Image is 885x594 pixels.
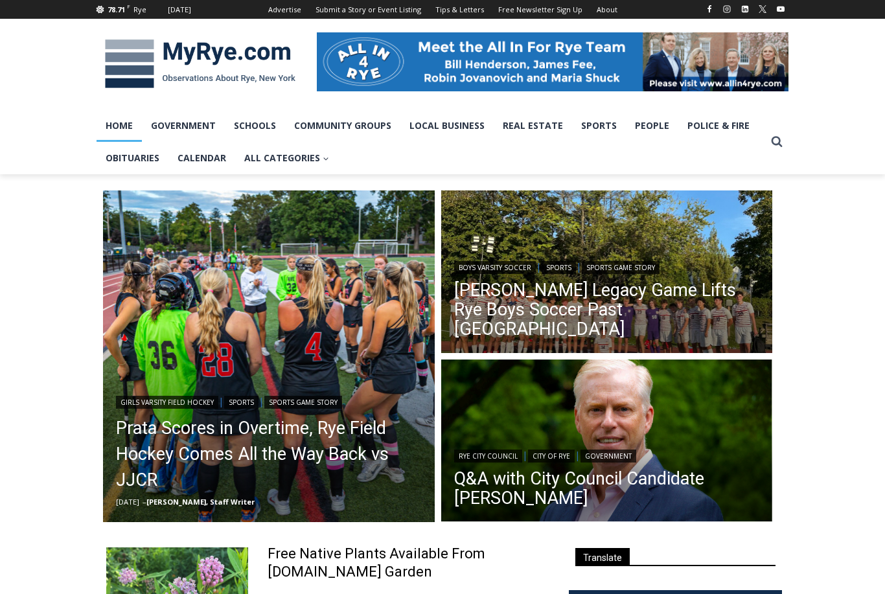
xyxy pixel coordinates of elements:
[143,497,146,507] span: –
[737,1,753,17] a: Linkedin
[103,190,435,522] img: (PHOTO: The Rye Field Hockey team from September 16, 2025. Credit: Maureen Tsuchida.)
[116,497,139,507] time: [DATE]
[116,396,218,409] a: Girls Varsity Field Hockey
[97,109,765,175] nav: Primary Navigation
[244,151,329,165] span: All Categories
[572,109,626,142] a: Sports
[116,393,422,409] div: | |
[108,5,125,14] span: 78.71
[441,190,773,356] a: Read More Felix Wismer’s Legacy Game Lifts Rye Boys Soccer Past Pleasantville
[454,469,760,508] a: Q&A with City Council Candidate [PERSON_NAME]
[441,190,773,356] img: (PHOTO: The Rye Boys Soccer team from October 4, 2025, against Pleasantville. Credit: Daniela Arr...
[773,1,788,17] a: YouTube
[626,109,678,142] a: People
[575,548,630,565] span: Translate
[225,109,285,142] a: Schools
[765,130,788,154] button: View Search Form
[146,497,255,507] a: [PERSON_NAME], Staff Writer
[317,32,788,91] img: All in for Rye
[678,109,759,142] a: Police & Fire
[400,109,494,142] a: Local Business
[224,396,259,409] a: Sports
[168,142,235,174] a: Calendar
[127,3,130,10] span: F
[719,1,735,17] a: Instagram
[542,261,576,274] a: Sports
[755,1,770,17] a: X
[454,447,760,463] div: | |
[264,396,342,409] a: Sports Game Story
[285,109,400,142] a: Community Groups
[235,142,338,174] a: All Categories
[116,415,422,493] a: Prata Scores in Overtime, Rye Field Hockey Comes All the Way Back vs JJCR
[528,450,575,463] a: City of Rye
[103,190,435,522] a: Read More Prata Scores in Overtime, Rye Field Hockey Comes All the Way Back vs JJCR
[97,109,142,142] a: Home
[582,261,660,274] a: Sports Game Story
[168,4,191,16] div: [DATE]
[702,1,717,17] a: Facebook
[268,545,552,582] a: Free Native Plants Available From [DOMAIN_NAME] Garden
[454,258,760,274] div: | |
[454,450,522,463] a: Rye City Council
[133,4,146,16] div: Rye
[580,450,636,463] a: Government
[454,280,760,339] a: [PERSON_NAME] Legacy Game Lifts Rye Boys Soccer Past [GEOGRAPHIC_DATA]
[454,261,536,274] a: Boys Varsity Soccer
[441,360,773,525] a: Read More Q&A with City Council Candidate James Ward
[97,142,168,174] a: Obituaries
[494,109,572,142] a: Real Estate
[97,30,304,98] img: MyRye.com
[441,360,773,525] img: PHOTO: James Ward, Chair of the Rye Sustainability Committee, is running for Rye City Council thi...
[142,109,225,142] a: Government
